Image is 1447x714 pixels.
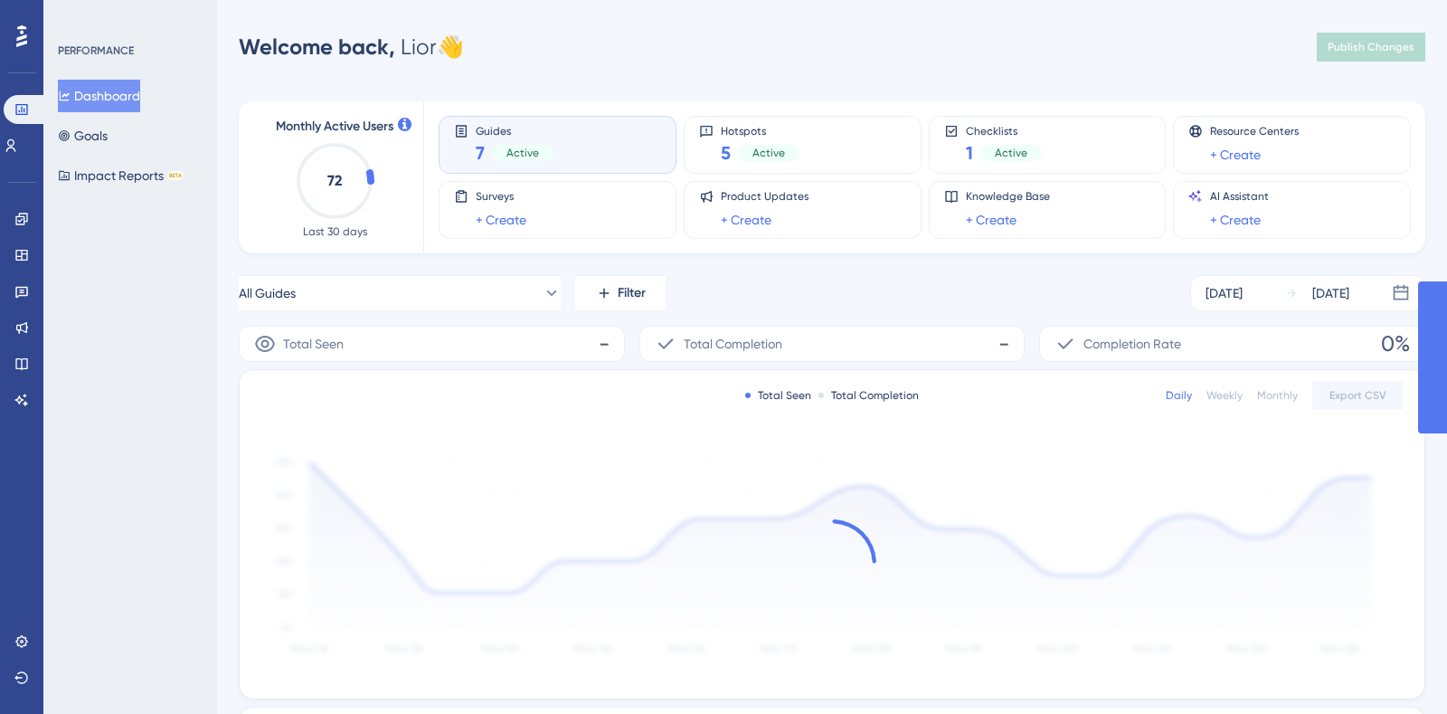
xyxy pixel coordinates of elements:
[745,388,811,403] div: Total Seen
[1210,209,1261,231] a: + Create
[476,140,485,166] span: 7
[1206,282,1243,304] div: [DATE]
[966,209,1017,231] a: + Create
[276,116,393,138] span: Monthly Active Users
[303,224,367,239] span: Last 30 days
[58,80,140,112] button: Dashboard
[476,209,526,231] a: + Create
[575,275,666,311] button: Filter
[239,282,296,304] span: All Guides
[998,329,1009,358] span: -
[721,124,799,137] span: Hotspots
[618,282,646,304] span: Filter
[1206,388,1243,403] div: Weekly
[1257,388,1298,403] div: Monthly
[1328,40,1414,54] span: Publish Changes
[1312,282,1349,304] div: [DATE]
[1210,189,1269,204] span: AI Assistant
[721,140,731,166] span: 5
[1312,381,1403,410] button: Export CSV
[684,333,782,355] span: Total Completion
[995,146,1027,160] span: Active
[966,124,1042,137] span: Checklists
[1166,388,1192,403] div: Daily
[721,209,771,231] a: + Create
[752,146,785,160] span: Active
[1329,388,1386,403] span: Export CSV
[1210,124,1299,138] span: Resource Centers
[58,119,108,152] button: Goals
[1317,33,1425,62] button: Publish Changes
[599,329,610,358] span: -
[1381,329,1410,358] span: 0%
[58,159,184,192] button: Impact ReportsBETA
[327,172,342,189] text: 72
[1210,144,1261,166] a: + Create
[818,388,919,403] div: Total Completion
[476,189,526,204] span: Surveys
[167,171,184,180] div: BETA
[239,275,561,311] button: All Guides
[239,33,464,62] div: Lior 👋
[476,124,553,137] span: Guides
[966,189,1050,204] span: Knowledge Base
[966,140,973,166] span: 1
[721,189,809,204] span: Product Updates
[283,333,344,355] span: Total Seen
[1083,333,1181,355] span: Completion Rate
[239,33,395,60] span: Welcome back,
[58,43,134,58] div: PERFORMANCE
[506,146,539,160] span: Active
